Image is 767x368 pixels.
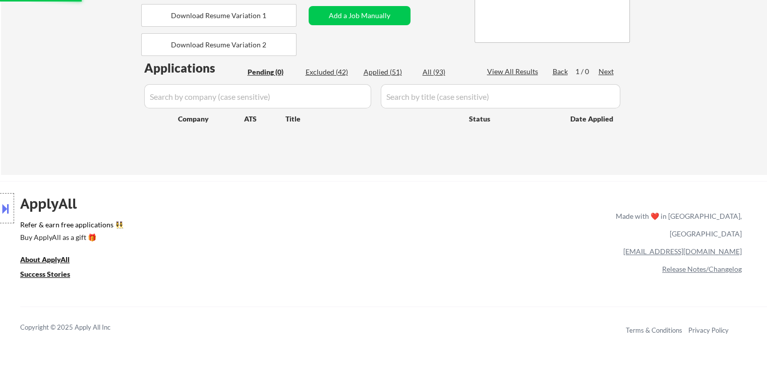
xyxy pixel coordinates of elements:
button: Download Resume Variation 2 [141,33,297,56]
div: Applied (51) [364,67,414,77]
div: Date Applied [570,114,615,124]
a: Terms & Conditions [626,326,682,334]
div: All (93) [423,67,473,77]
div: View All Results [487,67,541,77]
div: Next [599,67,615,77]
div: Status [469,109,556,128]
button: Add a Job Manually [309,6,410,25]
input: Search by company (case sensitive) [144,84,371,108]
input: Search by title (case sensitive) [381,84,620,108]
div: Made with ❤️ in [GEOGRAPHIC_DATA], [GEOGRAPHIC_DATA] [612,207,742,242]
a: [EMAIL_ADDRESS][DOMAIN_NAME] [623,247,742,256]
div: ATS [244,114,285,124]
div: Pending (0) [248,67,298,77]
a: Release Notes/Changelog [662,265,742,273]
div: Title [285,114,459,124]
div: Back [553,67,569,77]
button: Download Resume Variation 1 [141,4,297,27]
a: Privacy Policy [688,326,729,334]
div: 1 / 0 [575,67,599,77]
div: Excluded (42) [306,67,356,77]
div: Applications [144,62,244,74]
div: Company [178,114,244,124]
a: Refer & earn free applications 👯‍♀️ [20,221,405,232]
